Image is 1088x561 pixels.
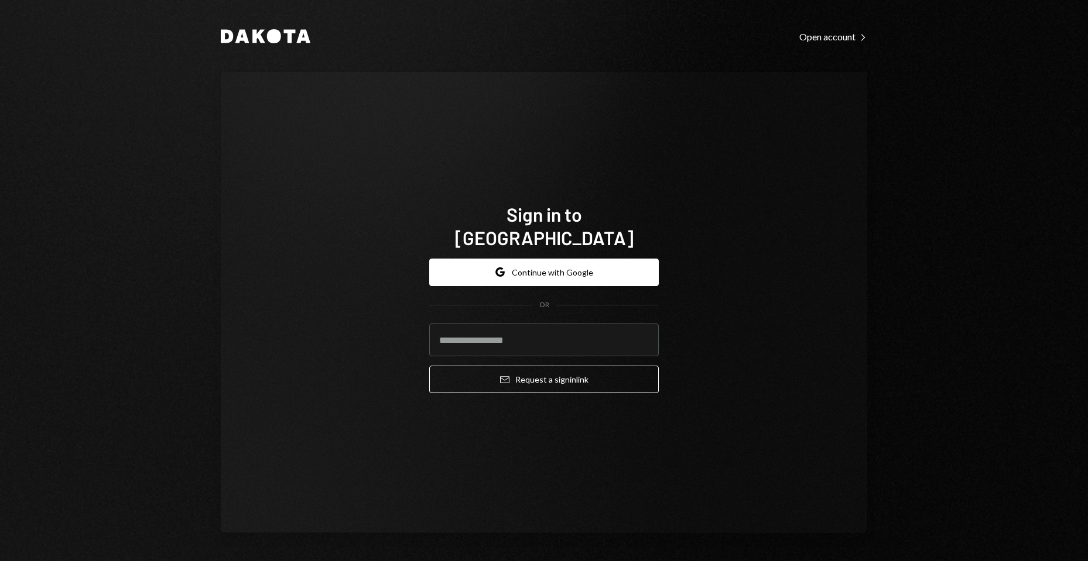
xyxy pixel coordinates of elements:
[799,31,867,43] div: Open account
[429,202,659,249] h1: Sign in to [GEOGRAPHIC_DATA]
[799,30,867,43] a: Open account
[429,366,659,393] button: Request a signinlink
[429,259,659,286] button: Continue with Google
[539,300,549,310] div: OR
